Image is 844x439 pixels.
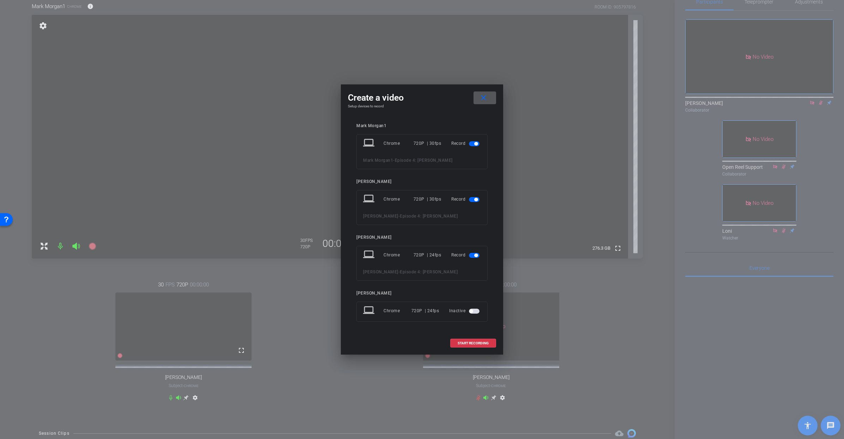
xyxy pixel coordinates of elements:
[400,214,458,219] span: Episode 4: [PERSON_NAME]
[414,249,441,261] div: 720P | 24fps
[451,193,481,206] div: Record
[398,269,400,274] span: -
[411,304,439,317] div: 720P | 24fps
[384,304,411,317] div: Chrome
[451,249,481,261] div: Record
[363,214,398,219] span: [PERSON_NAME]
[414,193,441,206] div: 720P | 30fps
[356,123,488,129] div: Mark Morgan1
[363,137,376,150] mat-icon: laptop
[348,91,496,104] div: Create a video
[398,214,400,219] span: -
[395,158,453,163] span: Episode 4: [PERSON_NAME]
[384,137,414,150] div: Chrome
[356,291,488,296] div: [PERSON_NAME]
[356,235,488,240] div: [PERSON_NAME]
[363,193,376,206] mat-icon: laptop
[479,94,488,102] mat-icon: close
[400,269,458,274] span: Episode 4: [PERSON_NAME]
[363,249,376,261] mat-icon: laptop
[414,137,441,150] div: 720P | 30fps
[384,193,414,206] div: Chrome
[458,342,489,345] span: START RECORDING
[363,269,398,274] span: [PERSON_NAME]
[449,304,481,317] div: Inactive
[393,158,395,163] span: -
[384,249,414,261] div: Chrome
[363,158,393,163] span: Mark Morgan1
[348,104,496,108] h4: Setup devices to record
[450,339,496,348] button: START RECORDING
[363,304,376,317] mat-icon: laptop
[451,137,481,150] div: Record
[356,179,488,184] div: [PERSON_NAME]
